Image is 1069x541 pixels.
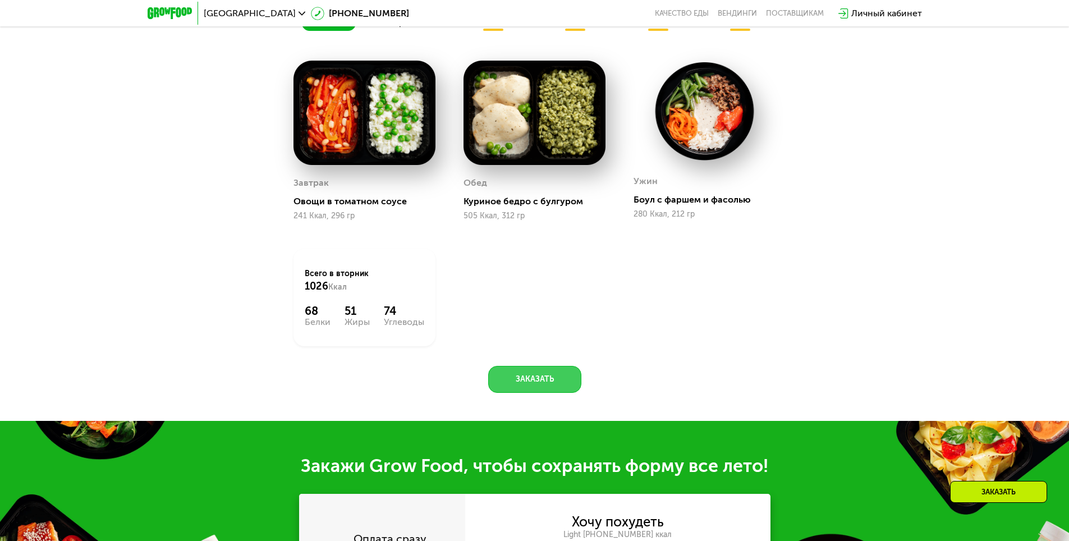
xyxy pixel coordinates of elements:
[384,318,424,327] div: Углеводы
[328,282,347,292] span: Ккал
[204,9,296,18] span: [GEOGRAPHIC_DATA]
[465,530,770,540] div: Light [PHONE_NUMBER] ккал
[384,304,424,318] div: 74
[305,318,331,327] div: Белки
[634,173,658,190] div: Ужин
[572,516,664,528] div: Хочу похудеть
[305,280,328,292] span: 1026
[464,212,605,221] div: 505 Ккал, 312 гр
[293,212,435,221] div: 241 Ккал, 296 гр
[305,304,331,318] div: 68
[634,194,784,205] div: Боул с фаршем и фасолью
[950,481,1047,503] div: Заказать
[345,304,370,318] div: 51
[311,7,409,20] a: [PHONE_NUMBER]
[305,268,424,293] div: Всего в вторник
[345,318,370,327] div: Жиры
[293,175,329,191] div: Завтрак
[293,196,444,207] div: Овощи в томатном соусе
[718,9,757,18] a: Вендинги
[655,9,709,18] a: Качество еды
[464,196,614,207] div: Куриное бедро с булгуром
[464,175,487,191] div: Обед
[634,210,776,219] div: 280 Ккал, 212 гр
[488,366,581,393] button: Заказать
[851,7,922,20] div: Личный кабинет
[766,9,824,18] div: поставщикам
